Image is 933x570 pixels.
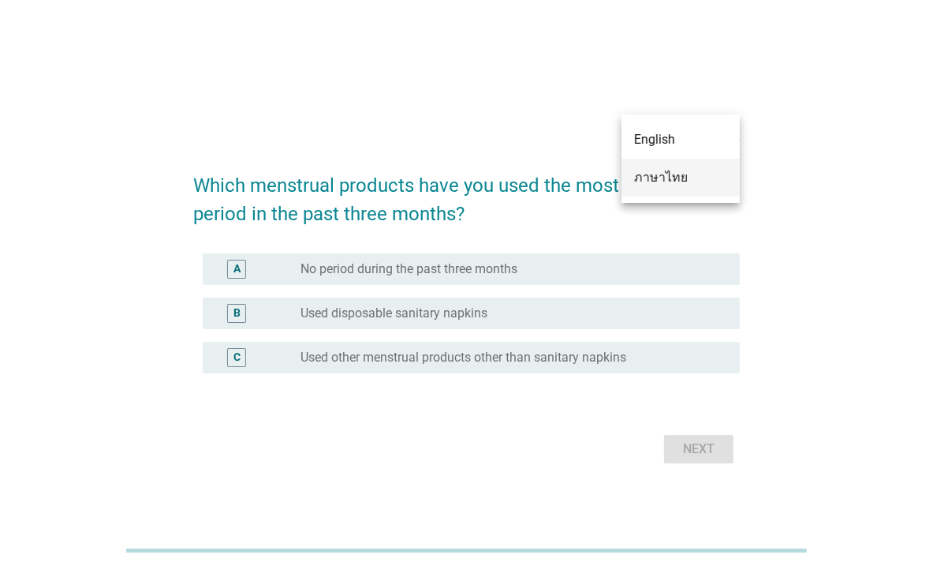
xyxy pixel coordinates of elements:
div: English [634,130,727,149]
div: A [233,261,241,278]
h2: Which menstrual products have you used the most during your period in the past three months? [193,156,740,228]
div: B [233,306,241,322]
label: Used other menstrual products other than sanitary napkins [300,350,626,366]
div: ภาษาไทย [634,168,727,187]
label: No period during the past three months [300,261,517,277]
label: Used disposable sanitary napkins [300,306,487,321]
div: C [233,350,241,366]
